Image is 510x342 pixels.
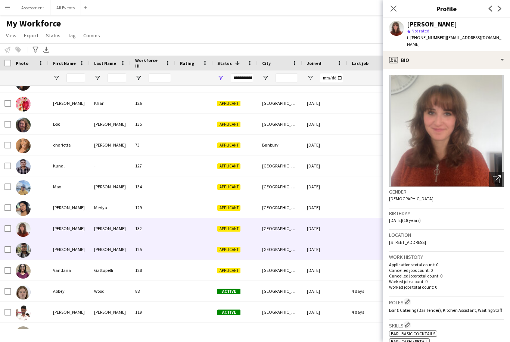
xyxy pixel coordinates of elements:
div: [PERSON_NAME] [49,93,90,113]
img: Alexander Jones [16,326,31,341]
span: My Workforce [6,18,61,29]
span: Applicant [217,142,240,148]
h3: Roles [389,298,504,306]
span: Applicant [217,247,240,252]
span: Export [24,32,38,39]
div: Open photos pop-in [489,172,504,187]
div: 132 [131,218,175,239]
a: Export [21,31,41,40]
input: First Name Filter Input [66,73,85,82]
p: Worked jobs total count: 0 [389,284,504,290]
div: - [90,156,131,176]
div: charlotte [49,135,90,155]
span: Last Name [94,60,116,66]
div: [GEOGRAPHIC_DATA] [258,156,302,176]
div: Max [49,176,90,197]
img: Ritika Meriya [16,201,31,216]
span: Active [217,310,240,315]
img: Kunal - [16,159,31,174]
h3: Location [389,232,504,238]
app-action-btn: Export XLSX [42,45,51,54]
div: 129 [131,197,175,218]
div: 127 [131,156,175,176]
span: Last job [352,60,368,66]
div: [GEOGRAPHIC_DATA] [258,239,302,260]
div: [DATE] [302,218,347,239]
h3: Gender [389,188,504,195]
div: [DATE] [302,176,347,197]
div: [PERSON_NAME] [90,135,131,155]
button: Open Filter Menu [94,75,101,81]
div: [DATE] [302,302,347,322]
span: Rating [180,60,194,66]
img: Max Rees [16,180,31,195]
div: [GEOGRAPHIC_DATA] [258,281,302,301]
div: Wood [90,281,131,301]
a: View [3,31,19,40]
div: [GEOGRAPHIC_DATA] [258,197,302,218]
div: [PERSON_NAME] [90,218,131,239]
div: [GEOGRAPHIC_DATA] [258,218,302,239]
span: Applicant [217,122,240,127]
span: Applicant [217,163,240,169]
span: Status [217,60,232,66]
div: [PERSON_NAME] [90,176,131,197]
div: [PERSON_NAME] [49,197,90,218]
div: Khan [90,93,131,113]
input: Workforce ID Filter Input [149,73,171,82]
div: [DATE] [302,93,347,113]
h3: Skills [389,321,504,329]
img: Vandana Gattupelli [16,264,31,279]
input: Joined Filter Input [320,73,343,82]
div: [PERSON_NAME] [49,218,90,239]
div: [DATE] [302,156,347,176]
button: Open Filter Menu [217,75,224,81]
div: [PERSON_NAME] [407,21,457,28]
img: Srijeet Shaw [16,243,31,258]
div: [DATE] [302,281,347,301]
img: Sasha Cox [16,222,31,237]
div: [PERSON_NAME] [90,239,131,260]
div: [PERSON_NAME] [90,114,131,134]
p: Worked jobs count: 0 [389,279,504,284]
p: Cancelled jobs total count: 0 [389,273,504,279]
div: Kunal [49,156,90,176]
div: Meriya [90,197,131,218]
h3: Work history [389,254,504,260]
p: Applications total count: 0 [389,262,504,267]
input: Last Name Filter Input [108,73,126,82]
div: Bio [383,51,510,69]
app-action-btn: Advanced filters [31,45,40,54]
div: Vandana [49,260,90,280]
div: 125 [131,239,175,260]
span: Applicant [217,226,240,232]
div: [GEOGRAPHIC_DATA] [258,176,302,197]
span: t. [PHONE_NUMBER] [407,35,446,40]
div: 73 [131,135,175,155]
div: 88 [131,281,175,301]
div: [PERSON_NAME] [90,302,131,322]
button: All Events [50,0,81,15]
span: Applicant [217,205,240,211]
span: Joined [307,60,321,66]
button: Open Filter Menu [262,75,269,81]
button: Assessment [15,0,50,15]
div: [DATE] [302,239,347,260]
div: [GEOGRAPHIC_DATA] [258,302,302,322]
img: charlotte cole [16,138,31,153]
div: 135 [131,114,175,134]
p: Cancelled jobs count: 0 [389,267,504,273]
button: Open Filter Menu [53,75,60,81]
h3: Birthday [389,210,504,217]
img: Ahmed Al-Khayat [16,305,31,320]
div: Boo [49,114,90,134]
span: First Name [53,60,76,66]
div: [DATE] [302,114,347,134]
div: 4 days [347,281,392,301]
div: 119 [131,302,175,322]
span: Applicant [217,184,240,190]
a: Tag [65,31,79,40]
span: View [6,32,16,39]
img: Abbey Wood [16,285,31,299]
span: Workforce ID [135,57,162,69]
